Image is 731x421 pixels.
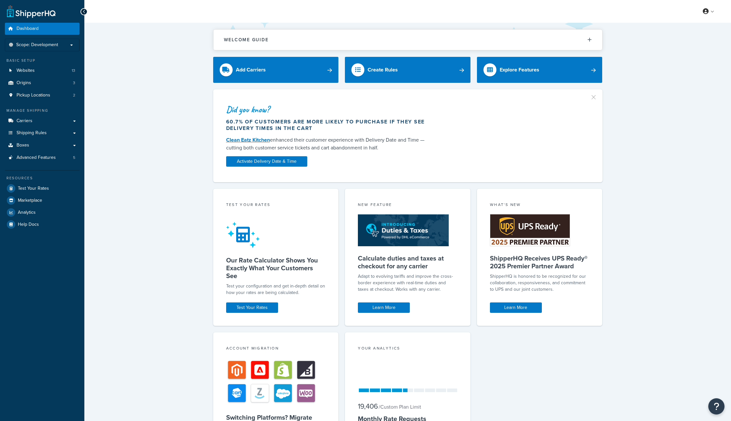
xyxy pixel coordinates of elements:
span: Dashboard [17,26,39,32]
a: Learn More [358,302,410,313]
li: Websites [5,65,79,77]
h2: Welcome Guide [224,37,269,42]
a: Test Your Rates [5,183,79,194]
span: Scope: Development [16,42,58,48]
span: 2 [73,93,75,98]
span: Advanced Features [17,155,56,160]
button: Welcome Guide [213,30,602,50]
a: Create Rules [345,57,470,83]
span: Carriers [17,118,32,124]
span: 5 [73,155,75,160]
span: Test Your Rates [18,186,49,191]
div: Add Carriers [236,65,266,74]
div: Manage Shipping [5,108,79,113]
a: Websites13 [5,65,79,77]
div: Did you know? [226,105,431,114]
a: Pickup Locations2 [5,89,79,101]
a: Add Carriers [213,57,339,83]
span: Help Docs [18,222,39,227]
a: Marketplace [5,195,79,206]
a: Clean Eatz Kitchen [226,136,270,144]
a: Advanced Features5 [5,152,79,164]
a: Learn More [490,302,542,313]
p: ShipperHQ is honored to be recognized for our collaboration, responsiveness, and commitment to UP... [490,273,590,293]
span: Origins [17,80,31,86]
a: Analytics [5,207,79,218]
div: enhanced their customer experience with Delivery Date and Time — cutting both customer service ti... [226,136,431,152]
span: 3 [73,80,75,86]
li: Pickup Locations [5,89,79,101]
h5: Calculate duties and taxes at checkout for any carrier [358,254,457,270]
a: Activate Delivery Date & Time [226,156,307,167]
a: Carriers [5,115,79,127]
span: Boxes [17,143,29,148]
h5: Our Rate Calculator Shows You Exactly What Your Customers See [226,256,326,280]
div: Resources [5,175,79,181]
div: New Feature [358,202,457,209]
a: Dashboard [5,23,79,35]
div: Account Migration [226,345,326,353]
span: 19,406 [358,401,378,412]
li: Advanced Features [5,152,79,164]
span: Pickup Locations [17,93,50,98]
div: Explore Features [500,65,539,74]
span: Analytics [18,210,36,215]
button: Open Resource Center [708,398,725,415]
li: Origins [5,77,79,89]
a: Explore Features [477,57,603,83]
span: Websites [17,68,35,73]
div: What's New [490,202,590,209]
a: Help Docs [5,219,79,230]
p: Adapt to evolving tariffs and improve the cross-border experience with real-time duties and taxes... [358,273,457,293]
a: Origins3 [5,77,79,89]
span: Marketplace [18,198,42,203]
div: Basic Setup [5,58,79,63]
small: / Custom Plan Limit [379,403,421,411]
a: Test Your Rates [226,302,278,313]
div: 60.7% of customers are more likely to purchase if they see delivery times in the cart [226,119,431,132]
span: 13 [72,68,75,73]
div: Create Rules [368,65,398,74]
div: Test your rates [226,202,326,209]
span: Shipping Rules [17,130,47,136]
h5: ShipperHQ Receives UPS Ready® 2025 Premier Partner Award [490,254,590,270]
a: Shipping Rules [5,127,79,139]
a: Boxes [5,139,79,151]
div: Test your configuration and get in-depth detail on how your rates are being calculated. [226,283,326,296]
div: Your Analytics [358,345,457,353]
